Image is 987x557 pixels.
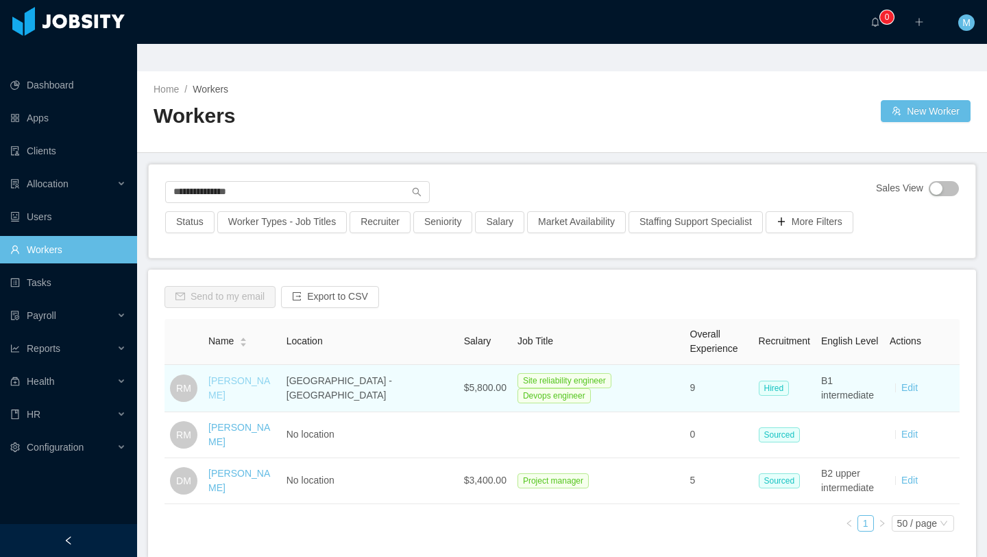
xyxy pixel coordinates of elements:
a: 1 [858,516,873,531]
span: / [184,84,187,95]
span: Hired [759,381,790,396]
li: Previous Page [841,515,857,532]
i: icon: search [412,187,422,197]
li: 1 [857,515,874,532]
span: Overall Experience [690,329,738,354]
span: Health [27,376,54,387]
td: 0 [685,412,753,458]
a: [PERSON_NAME] [208,375,270,401]
a: icon: appstoreApps [10,104,126,132]
button: icon: plusMore Filters [766,211,853,233]
button: icon: exportExport to CSV [281,286,379,308]
td: 9 [685,365,753,412]
span: Sourced [759,427,801,442]
button: Status [165,211,215,233]
i: icon: down [940,519,948,529]
span: Allocation [27,178,69,189]
a: icon: userWorkers [10,236,126,263]
a: Edit [901,429,918,440]
i: icon: left [64,536,73,545]
td: No location [281,458,459,504]
td: B2 upper intermediate [816,458,884,504]
a: icon: profileTasks [10,269,126,296]
span: Job Title [517,335,553,346]
div: 50 / page [897,516,937,531]
h2: Workers [154,102,562,130]
span: $5,800.00 [464,382,507,393]
i: icon: line-chart [10,344,20,353]
button: Seniority [413,211,472,233]
a: [PERSON_NAME] [208,468,270,493]
a: Home [154,84,179,95]
span: Salary [464,335,491,346]
span: DM [176,467,191,495]
span: HR [27,409,40,420]
span: English Level [821,335,878,346]
td: 5 [685,458,753,504]
span: Site reliability engineer [517,373,611,388]
i: icon: caret-down [240,341,247,345]
i: icon: left [845,519,853,528]
td: [GEOGRAPHIC_DATA] - [GEOGRAPHIC_DATA] [281,365,459,412]
i: icon: file-protect [10,311,20,320]
button: Worker Types - Job Titles [217,211,347,233]
a: icon: pie-chartDashboard [10,71,126,99]
td: No location [281,412,459,458]
span: Sourced [759,473,801,488]
i: icon: medicine-box [10,377,20,386]
i: icon: caret-up [240,336,247,340]
td: B1 intermediate [816,365,884,412]
button: Staffing Support Specialist [629,211,763,233]
span: RM [176,421,191,449]
a: Edit [901,475,918,486]
i: icon: right [878,519,886,528]
button: icon: usergroup-addNew Worker [881,100,971,122]
span: M [962,14,971,31]
span: Workers [193,84,228,95]
li: Next Page [874,515,890,532]
span: Configuration [27,442,84,453]
div: Sort [239,335,247,345]
i: icon: book [10,410,20,419]
button: Market Availability [527,211,626,233]
a: icon: robotUsers [10,203,126,230]
a: Edit [901,382,918,393]
span: Payroll [27,310,56,321]
a: [PERSON_NAME] [208,422,270,447]
span: Location [287,335,323,346]
button: Recruiter [350,211,411,233]
span: Actions [890,335,921,346]
span: Sales View [876,181,923,196]
span: Project manager [517,473,589,488]
i: icon: setting [10,442,20,452]
a: icon: auditClients [10,137,126,165]
span: Recruitment [759,335,810,346]
span: Devops engineer [517,388,591,403]
i: icon: solution [10,179,20,189]
span: RM [176,375,191,402]
span: Name [208,334,234,348]
span: $3,400.00 [464,475,507,486]
button: Salary [475,211,524,233]
span: Reports [27,343,60,354]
